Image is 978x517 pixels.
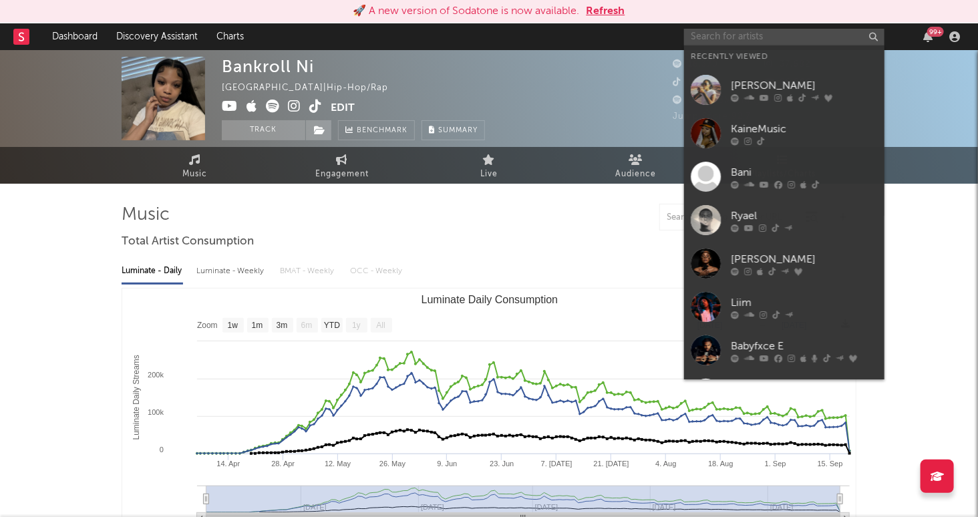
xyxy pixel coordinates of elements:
[416,147,562,184] a: Live
[222,57,314,76] div: Bankroll Ni
[673,96,806,105] span: 683,753 Monthly Listeners
[684,285,884,329] a: Liim
[197,321,218,331] text: Zoom
[691,49,878,65] div: Recently Viewed
[562,147,709,184] a: Audience
[331,100,355,116] button: Edit
[196,260,267,283] div: Luminate - Weekly
[684,198,884,242] a: Ryael
[252,321,263,331] text: 1m
[277,321,288,331] text: 3m
[422,120,485,140] button: Summary
[325,460,351,468] text: 12. May
[338,120,415,140] a: Benchmark
[684,29,884,45] input: Search for artists
[216,460,240,468] text: 14. Apr
[422,294,558,305] text: Luminate Daily Consumption
[107,23,207,50] a: Discovery Assistant
[673,60,718,69] span: 18,370
[222,80,403,96] div: [GEOGRAPHIC_DATA] | Hip-Hop/Rap
[271,460,295,468] text: 28. Apr
[480,166,498,182] span: Live
[148,408,164,416] text: 100k
[684,329,884,372] a: Babyfxce E
[357,123,407,139] span: Benchmark
[43,23,107,50] a: Dashboard
[315,166,369,182] span: Engagement
[731,165,878,181] div: Bani
[160,446,164,454] text: 0
[324,321,340,331] text: YTD
[132,355,141,440] text: Luminate Daily Streams
[587,3,625,19] button: Refresh
[122,234,254,250] span: Total Artist Consumption
[731,78,878,94] div: [PERSON_NAME]
[594,460,629,468] text: 21. [DATE]
[269,147,416,184] a: Engagement
[438,127,478,134] span: Summary
[684,155,884,198] a: Bani
[708,460,733,468] text: 18. Aug
[122,147,269,184] a: Music
[228,321,238,331] text: 1w
[684,372,884,415] a: D'yani
[148,371,164,379] text: 200k
[731,252,878,268] div: [PERSON_NAME]
[379,460,406,468] text: 26. May
[673,112,751,121] span: Jump Score: 92.7
[673,78,720,87] span: 83,000
[376,321,385,331] text: All
[541,460,573,468] text: 7. [DATE]
[490,460,514,468] text: 23. Jun
[183,166,208,182] span: Music
[731,339,878,355] div: Babyfxce E
[765,460,786,468] text: 1. Sep
[684,112,884,155] a: KaineMusic
[731,295,878,311] div: Liim
[352,321,361,331] text: 1y
[353,3,580,19] div: 🚀 A new version of Sodatone is now available.
[437,460,457,468] text: 9. Jun
[923,31,933,42] button: 99+
[818,460,843,468] text: 15. Sep
[660,212,801,223] input: Search by song name or URL
[222,120,305,140] button: Track
[684,242,884,285] a: [PERSON_NAME]
[731,208,878,224] div: Ryael
[684,68,884,112] a: [PERSON_NAME]
[122,260,183,283] div: Luminate - Daily
[616,166,657,182] span: Audience
[655,460,676,468] text: 4. Aug
[731,122,878,138] div: KaineMusic
[927,27,944,37] div: 99 +
[301,321,313,331] text: 6m
[207,23,253,50] a: Charts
